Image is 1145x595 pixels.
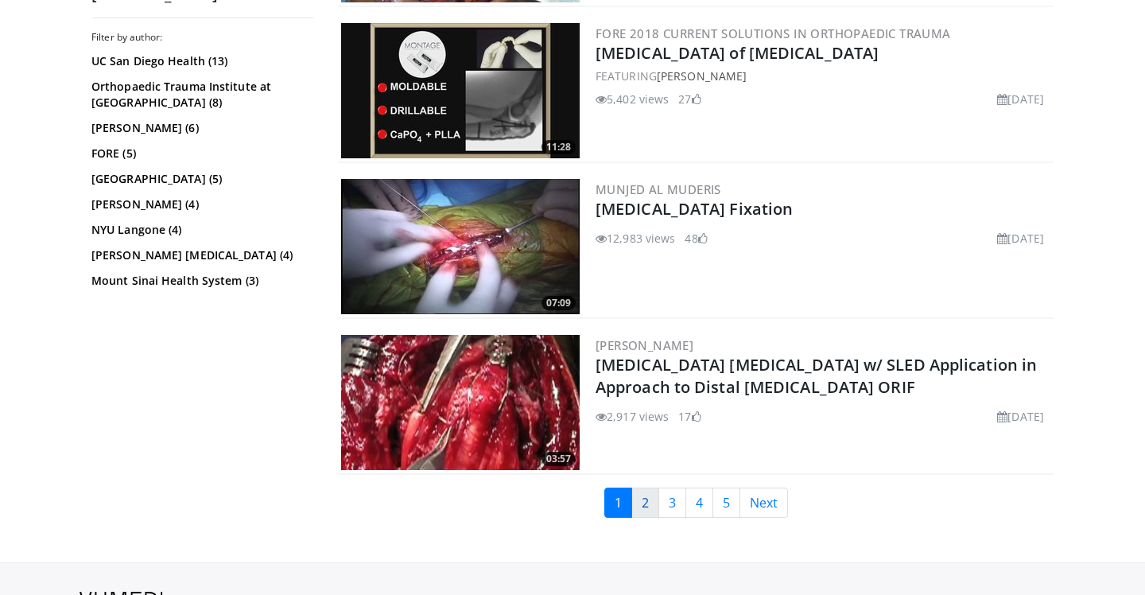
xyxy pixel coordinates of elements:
a: Orthopaedic Trauma Institute at [GEOGRAPHIC_DATA] (8) [91,79,310,111]
a: 07:09 [341,179,580,314]
li: 5,402 views [596,91,669,107]
li: 17 [678,408,701,425]
a: FORE 2018 Current Solutions in Orthopaedic Trauma [596,25,951,41]
a: UC San Diego Health (13) [91,53,310,69]
span: 07:09 [541,296,576,310]
img: 54403d27-7dbc-422e-a949-f2c72442fa3e.300x170_q85_crop-smart_upscale.jpg [341,335,580,470]
a: Munjed Al Muderis [596,181,721,197]
li: 48 [685,230,707,247]
span: 03:57 [541,452,576,466]
span: 11:28 [541,140,576,154]
a: [PERSON_NAME] [657,68,747,84]
a: FORE (5) [91,146,310,161]
a: 4 [685,488,713,518]
li: [DATE] [997,408,1044,425]
li: 12,983 views [596,230,675,247]
a: [PERSON_NAME] (4) [91,196,310,212]
a: 3 [658,488,686,518]
a: 03:57 [341,335,580,470]
li: 27 [678,91,701,107]
nav: Search results pages [338,488,1054,518]
div: FEATURING [596,68,1050,84]
a: [PERSON_NAME] [596,337,693,353]
a: NYU Langone (4) [91,222,310,238]
li: 2,917 views [596,408,669,425]
h3: Filter by author: [91,31,314,44]
a: [MEDICAL_DATA] [MEDICAL_DATA] w/ SLED Application in Approach to Distal [MEDICAL_DATA] ORIF [596,354,1037,398]
a: [MEDICAL_DATA] of [MEDICAL_DATA] [596,42,879,64]
a: 11:28 [341,23,580,158]
li: [DATE] [997,230,1044,247]
img: ac0736b3-043f-4cb6-8fba-87aabedbbe92.300x170_q85_crop-smart_upscale.jpg [341,23,580,158]
a: [MEDICAL_DATA] Fixation [596,198,793,220]
a: [PERSON_NAME] [MEDICAL_DATA] (4) [91,247,310,263]
a: Next [739,488,788,518]
a: [PERSON_NAME] (6) [91,120,310,136]
a: 2 [631,488,659,518]
a: Mount Sinai Health System (3) [91,273,310,289]
li: [DATE] [997,91,1044,107]
img: eolv1L8ZdYrFVOcH4xMDoxOjA4MTsiGN_1.300x170_q85_crop-smart_upscale.jpg [341,179,580,314]
a: 5 [712,488,740,518]
a: [GEOGRAPHIC_DATA] (5) [91,171,310,187]
a: 1 [604,488,632,518]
